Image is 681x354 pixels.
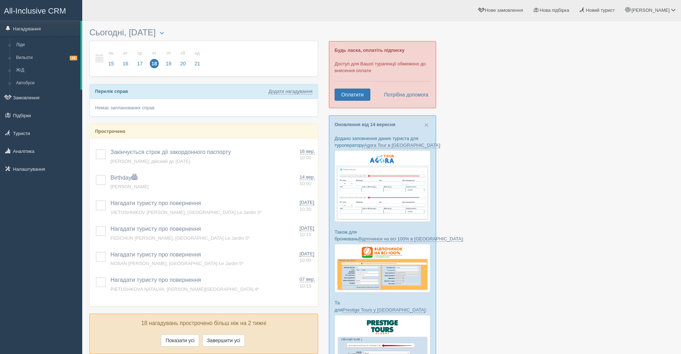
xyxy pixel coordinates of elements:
span: 20 [178,59,188,68]
a: Потрібна допомога [379,89,429,101]
div: Доступ для Вашої турагенції обмежено до внесення оплати [329,41,436,108]
span: 07 вер. [300,276,315,282]
a: ср 17 [133,46,147,71]
small: пт [164,50,173,56]
span: 16 [121,59,130,68]
span: 15 [107,59,116,68]
a: Закінчується строк дії закордонного паспорту [110,149,231,155]
small: ср [135,50,144,56]
a: 07 вер. 10:15 [300,276,315,289]
a: пн 15 [104,46,118,71]
a: Нагадати туристу про повернення [110,200,201,206]
img: agora-tour-%D1%84%D0%BE%D1%80%D0%BC%D0%B0-%D0%B1%D1%80%D0%BE%D0%BD%D1%8E%D0%B2%D0%B0%D0%BD%D0%BD%... [335,150,430,222]
span: Нове замовлення [485,8,523,13]
span: 17 [135,59,144,68]
a: Нагадати туристу про повернення [110,226,201,232]
h3: Сьогодні, [DATE] [89,28,318,37]
a: [DATE] 10:00 [300,251,315,264]
span: 21 [193,59,202,68]
span: [PERSON_NAME] [631,8,670,13]
span: 10:00 [300,258,311,263]
a: Автобуси [13,77,80,90]
small: пн [107,50,116,56]
a: All-Inclusive CRM [0,0,82,20]
a: пт 19 [162,46,176,71]
a: [PERSON_NAME], дійсний до [DATE] [110,159,190,164]
span: 10:15 [300,283,311,289]
span: [DATE] [300,251,314,257]
button: Завершити усі [202,334,245,346]
span: All-Inclusive CRM [4,6,66,15]
span: 10:00 [300,155,311,160]
span: 10:30 [300,206,311,212]
span: [DATE] [300,225,314,231]
a: Ліди [13,39,80,51]
b: Прострочено [95,129,125,134]
a: [PERSON_NAME] [110,184,149,189]
a: вт 16 [119,46,132,71]
a: [DATE] 10:15 [300,225,315,238]
p: Також для бронювань : [335,229,430,242]
a: PIETUSHKOVA NATALIIA, [PERSON_NAME][GEOGRAPHIC_DATA] 4* [110,286,259,292]
span: 10:00 [300,181,311,186]
span: Нова підбірка [540,8,569,13]
button: Close [424,121,429,129]
a: Prestige Tours у [GEOGRAPHIC_DATA] [342,307,425,313]
a: 16 вер. 10:00 [300,148,315,161]
a: сб 20 [176,46,190,71]
small: нд [193,50,202,56]
small: чт [150,50,159,56]
a: NOSAN [PERSON_NAME], [GEOGRAPHIC_DATA] Le Jardin 5* [110,261,243,266]
small: вт [121,50,130,56]
small: сб [178,50,188,56]
a: Вильоти14 [13,51,80,64]
a: Оновлення від 14 вересня [335,122,395,127]
span: Новий турист [586,8,615,13]
a: Agora Tour в [GEOGRAPHIC_DATA] [364,143,440,148]
a: Відпочинок на всі 100% в [GEOGRAPHIC_DATA] [359,236,463,242]
span: 18 [150,59,159,68]
a: 14 вер. 10:00 [300,174,315,187]
a: чт 18 [148,46,161,71]
a: VIETOSHNIKOV [PERSON_NAME], [GEOGRAPHIC_DATA] Le Jardin 5* [110,210,262,215]
p: Додано заповнення даних туриста для туроператору : [335,135,430,149]
b: Будь ласка, оплатіть підписку [335,48,404,53]
a: Birthday [110,175,137,181]
button: Показати усі [161,334,199,346]
span: × [424,121,429,129]
p: Та для : [335,299,430,313]
a: [DATE] 10:30 [300,199,315,213]
a: Нагадати туристу про повернення [110,251,201,258]
a: Нагадати туристу про повернення [110,277,201,283]
span: 10:15 [300,232,311,237]
div: Немає запланованих справ [90,99,318,116]
span: 14 вер. [300,174,315,180]
p: 18 нагадувань прострочено більш ніж на 2 тижні [95,319,312,328]
a: Оплатити [335,89,370,101]
img: otdihnavse100--%D1%84%D0%BE%D1%80%D0%BC%D0%B0-%D0%B1%D1%80%D0%BE%D0%BD%D0%B8%D1%80%D0%BE%D0%B2%D0... [335,244,430,293]
a: FEDCHUN [PERSON_NAME], [GEOGRAPHIC_DATA] Le Jardin 5* [110,235,250,241]
b: Перелік справ [95,89,128,94]
span: 19 [164,59,173,68]
span: 16 вер. [300,149,315,154]
a: Додати нагадування [268,89,312,94]
a: нд 21 [191,46,202,71]
a: Ж/Д [13,64,80,77]
span: 14 [70,56,77,60]
span: [DATE] [300,200,314,205]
